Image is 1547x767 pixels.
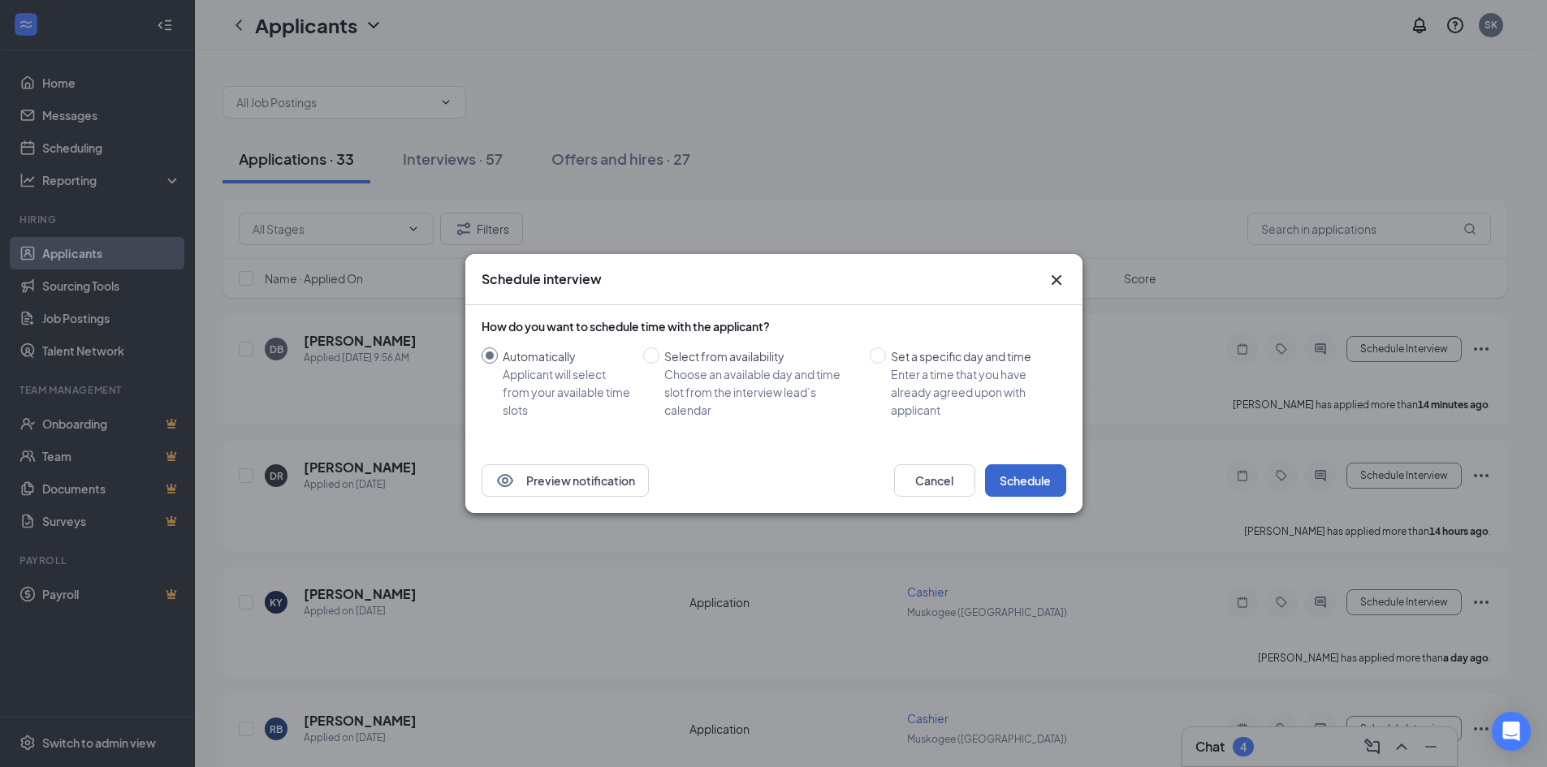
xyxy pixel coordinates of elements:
button: Cancel [894,464,975,497]
div: Enter a time that you have already agreed upon with applicant [891,365,1053,419]
svg: Cross [1047,270,1066,290]
button: EyePreview notification [482,464,649,497]
svg: Eye [495,471,515,490]
div: Select from availability [664,347,857,365]
div: Set a specific day and time [891,347,1053,365]
div: Applicant will select from your available time slots [503,365,630,419]
div: How do you want to schedule time with the applicant? [482,318,1066,334]
div: Automatically [503,347,630,365]
button: Schedule [985,464,1066,497]
button: Close [1047,270,1066,290]
div: Open Intercom Messenger [1492,712,1531,751]
h3: Schedule interview [482,270,602,288]
div: Choose an available day and time slot from the interview lead’s calendar [664,365,857,419]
